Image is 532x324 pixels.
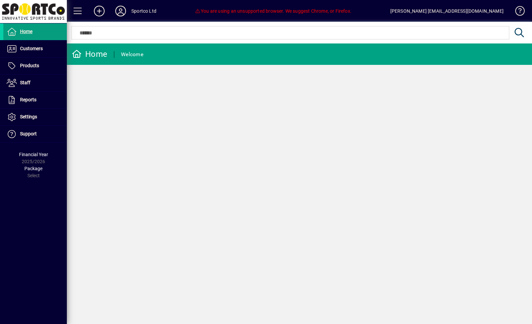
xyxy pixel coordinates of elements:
[89,5,110,17] button: Add
[3,109,67,125] a: Settings
[20,114,37,119] span: Settings
[24,166,42,171] span: Package
[20,97,36,102] span: Reports
[110,5,131,17] button: Profile
[20,80,30,85] span: Staff
[20,29,32,34] span: Home
[3,40,67,57] a: Customers
[121,49,143,60] div: Welcome
[3,126,67,142] a: Support
[20,46,43,51] span: Customers
[510,1,524,23] a: Knowledge Base
[3,58,67,74] a: Products
[72,49,107,60] div: Home
[3,92,67,108] a: Reports
[390,6,504,16] div: [PERSON_NAME] [EMAIL_ADDRESS][DOMAIN_NAME]
[20,131,37,136] span: Support
[19,152,48,157] span: Financial Year
[3,75,67,91] a: Staff
[20,63,39,68] span: Products
[131,6,156,16] div: Sportco Ltd
[195,8,352,14] span: You are using an unsupported browser. We suggest Chrome, or Firefox.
